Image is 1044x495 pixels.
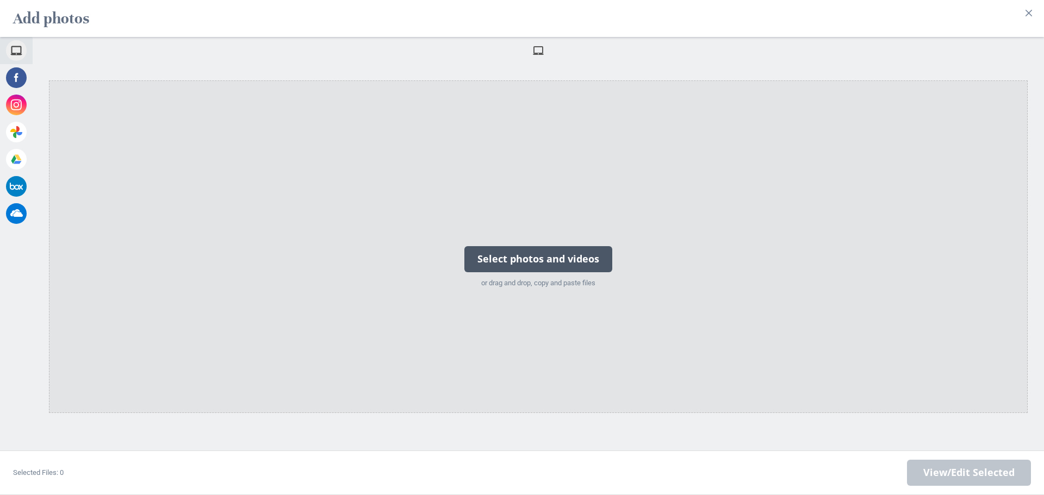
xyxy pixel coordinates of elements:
span: Selected Files: 0 [13,468,64,477]
div: or drag and drop, copy and paste files [464,278,612,289]
span: View/Edit Selected [923,467,1015,479]
button: Close [1020,4,1037,22]
span: Next [907,460,1031,486]
span: My Device [532,45,544,57]
div: Select photos and videos [464,246,612,272]
h2: Add photos [13,4,89,33]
